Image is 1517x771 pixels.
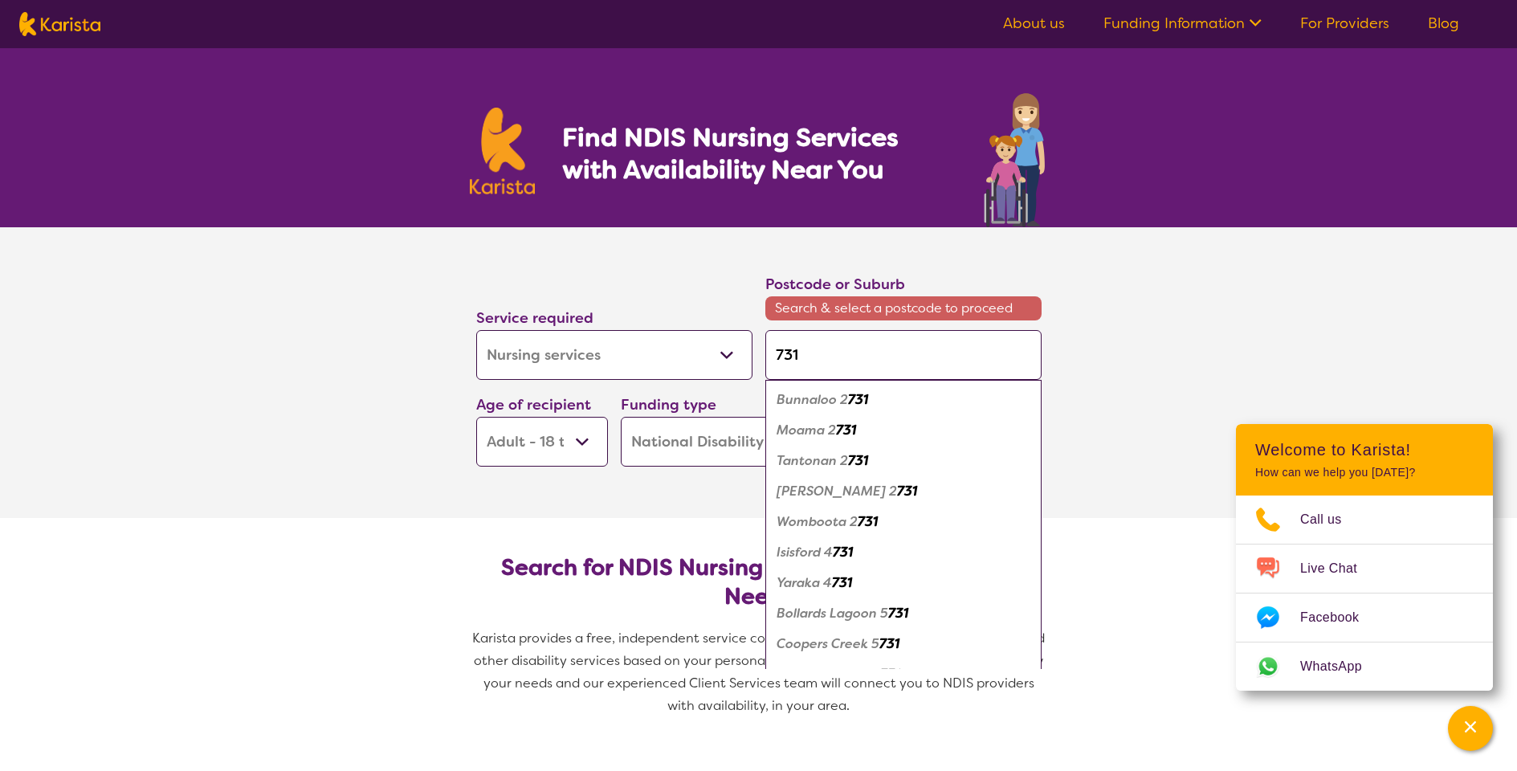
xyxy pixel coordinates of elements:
[476,308,593,328] label: Service required
[773,446,1034,476] div: Tantonan 2731
[773,385,1034,415] div: Bunnaloo 2731
[858,513,878,530] em: 731
[1300,606,1378,630] span: Facebook
[773,507,1034,537] div: Womboota 2731
[773,629,1034,659] div: Coopers Creek 5731
[848,452,868,469] em: 731
[773,537,1034,568] div: Isisford 4731
[777,422,836,439] em: Moama 2
[879,635,899,652] em: 731
[777,574,832,591] em: Yaraka 4
[777,391,848,408] em: Bunnaloo 2
[1300,14,1389,33] a: For Providers
[777,483,897,500] em: [PERSON_NAME] 2
[773,598,1034,629] div: Bollards Lagoon 5731
[773,659,1034,690] div: Cordillo Downs 5731
[1236,424,1493,691] div: Channel Menu
[476,395,591,414] label: Age of recipient
[897,483,917,500] em: 731
[1448,706,1493,751] button: Channel Menu
[1428,14,1459,33] a: Blog
[1236,642,1493,691] a: Web link opens in a new tab.
[773,476,1034,507] div: Thyra 2731
[777,513,858,530] em: Womboota 2
[1255,466,1474,479] p: How can we help you [DATE]?
[1003,14,1065,33] a: About us
[1236,496,1493,691] ul: Choose channel
[880,666,900,683] em: 731
[981,87,1047,227] img: nursing
[773,415,1034,446] div: Moama 2731
[1300,655,1381,679] span: WhatsApp
[1300,557,1376,581] span: Live Chat
[833,544,853,561] em: 731
[765,275,905,294] label: Postcode or Suburb
[832,574,852,591] em: 731
[1103,14,1262,33] a: Funding Information
[1300,508,1361,532] span: Call us
[472,630,1048,714] span: Karista provides a free, independent service connecting you with NDIS Nursing Services and other ...
[777,544,833,561] em: Isisford 4
[777,666,880,683] em: Cordillo Downs 5
[773,568,1034,598] div: Yaraka 4731
[765,330,1042,380] input: Type
[836,422,856,439] em: 731
[19,12,100,36] img: Karista logo
[848,391,868,408] em: 731
[888,605,908,622] em: 731
[777,605,888,622] em: Bollards Lagoon 5
[777,635,879,652] em: Coopers Creek 5
[489,553,1029,611] h2: Search for NDIS Nursing Services by Location & Needs
[470,108,536,194] img: Karista logo
[562,121,931,186] h1: Find NDIS Nursing Services with Availability Near You
[621,395,716,414] label: Funding type
[1255,440,1474,459] h2: Welcome to Karista!
[777,452,848,469] em: Tantonan 2
[765,296,1042,320] span: Search & select a postcode to proceed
